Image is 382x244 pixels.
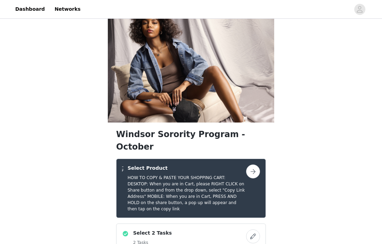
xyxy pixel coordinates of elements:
[128,175,246,212] h5: HOW TO COPY & PASTE YOUR SHOPPING CART: DESKTOP: When you are in Cart, please RIGHT CLICK on Shar...
[128,165,246,172] h4: Select Product
[50,1,85,17] a: Networks
[116,128,266,153] h1: Windsor Sorority Program - October
[108,11,274,123] img: campaign image
[116,159,266,218] div: Select Product
[356,4,363,15] div: avatar
[133,229,172,237] h4: Select 2 Tasks
[11,1,49,17] a: Dashboard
